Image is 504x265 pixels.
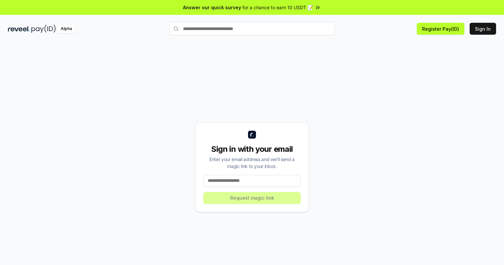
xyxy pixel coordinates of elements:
img: reveel_dark [8,25,30,33]
span: for a chance to earn 10 USDT 📝 [242,4,313,11]
img: pay_id [31,25,56,33]
div: Sign in with your email [203,144,301,154]
div: Alpha [57,25,76,33]
button: Register Pay(ID) [417,23,464,35]
img: logo_small [248,131,256,139]
div: Enter your email address and we’ll send a magic link to your inbox. [203,156,301,170]
span: Answer our quick survey [183,4,241,11]
button: Sign In [470,23,496,35]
